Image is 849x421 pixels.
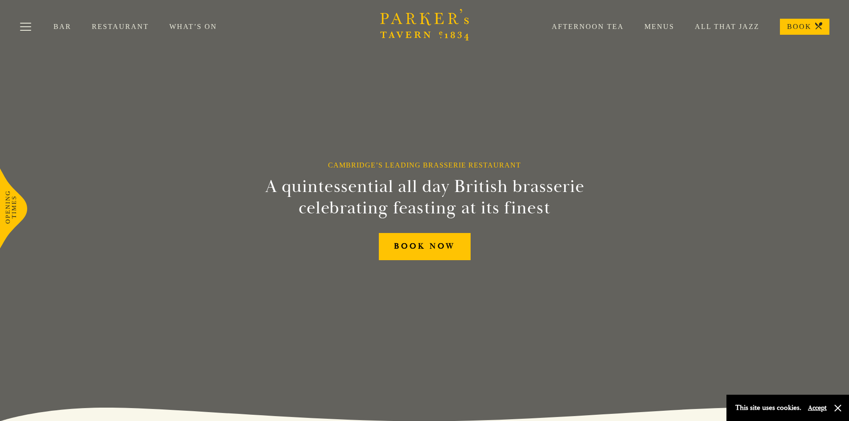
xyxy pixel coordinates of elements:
a: BOOK NOW [379,233,471,260]
button: Accept [808,404,827,412]
h1: Cambridge’s Leading Brasserie Restaurant [328,161,521,169]
p: This site uses cookies. [735,401,801,414]
h2: A quintessential all day British brasserie celebrating feasting at its finest [221,176,628,219]
button: Close and accept [833,404,842,413]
